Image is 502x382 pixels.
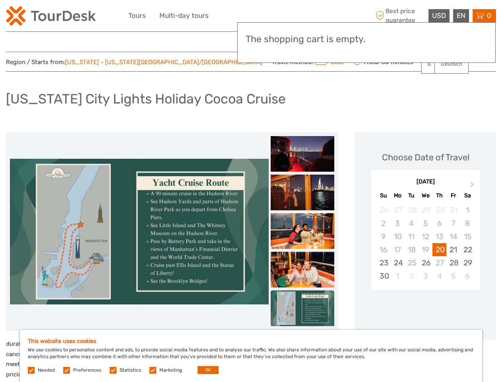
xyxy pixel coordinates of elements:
[460,230,474,243] div: Not available Saturday, November 15th, 2025
[376,269,390,283] div: Choose Sunday, November 30th, 2025
[460,243,474,256] div: Choose Saturday, November 22nd, 2025
[432,217,446,230] div: Not available Thursday, November 6th, 2025
[446,230,460,243] div: Not available Friday, November 14th, 2025
[198,366,219,374] button: OK
[432,269,446,283] div: Choose Thursday, December 4th, 2025
[391,203,405,216] div: Not available Monday, October 27th, 2025
[419,217,432,230] div: Not available Wednesday, November 5th, 2025
[405,256,419,269] div: Not available Tuesday, November 25th, 2025
[373,203,477,283] div: month 2025-11
[446,256,460,269] div: Choose Friday, November 28th, 2025
[20,330,482,382] div: We use cookies to personalise content and ads, to provide social media features and to analyse ou...
[65,58,262,66] a: [US_STATE] - [US_STATE][GEOGRAPHIC_DATA]/[GEOGRAPHIC_DATA]
[120,367,141,374] label: Statistics
[376,256,390,269] div: Choose Sunday, November 23rd, 2025
[446,217,460,230] div: Not available Friday, November 7th, 2025
[376,230,390,243] div: Not available Sunday, November 9th, 2025
[423,311,428,316] div: Loading...
[432,12,446,19] span: USD
[446,190,460,201] div: Fr
[376,243,390,256] div: Not available Sunday, November 16th, 2025
[73,367,101,374] label: Preferences
[432,203,446,216] div: Not available Thursday, October 30th, 2025
[128,10,146,21] a: Tours
[419,190,432,201] div: We
[405,230,419,243] div: Not available Tuesday, November 11th, 2025
[271,136,334,172] img: e1921da39744431ca8b86ab0dca5ec9d_slider_thumbnail.jpg
[10,159,269,304] img: 00f3ae7110cb43b8ae97216d2b8d090f_main_slider.jpg
[159,367,182,374] label: Marketing
[432,256,446,269] div: Not available Thursday, November 27th, 2025
[435,57,468,71] a: Deutsch
[486,12,492,19] span: 0
[419,256,432,269] div: Choose Wednesday, November 26th, 2025
[6,6,96,26] img: 2254-3441b4b5-4e5f-4d00-b396-31f1d84a6ebf_logo_small.png
[405,203,419,216] div: Not available Tuesday, October 28th, 2025
[6,58,262,66] span: Region / Starts from:
[405,269,419,283] div: Not available Tuesday, December 2nd, 2025
[460,203,474,216] div: Not available Saturday, November 1st, 2025
[419,203,432,216] div: Not available Wednesday, October 29th, 2025
[382,151,469,164] div: Choose Date of Travel
[159,10,209,21] a: Multi-day tours
[271,175,334,210] img: 6962617aeec647d9bb8f55b3e033a917_slider_thumbnail.jpg
[453,9,469,22] div: EN
[371,178,480,186] div: [DATE]
[446,269,460,283] div: Choose Friday, December 5th, 2025
[419,243,432,256] div: Not available Wednesday, November 19th, 2025
[376,190,390,201] div: Su
[6,91,286,107] h1: [US_STATE] City Lights Holiday Cocoa Cruise
[467,180,479,193] button: Next Month
[446,243,460,256] div: Choose Friday, November 21st, 2025
[271,213,334,249] img: 0f7be52052894410a9389be0572a735b_slider_thumbnail.jpg
[460,190,474,201] div: Sa
[374,7,426,24] span: Best price guarantee
[28,338,474,345] h5: This website uses cookies
[422,57,449,71] a: £
[419,269,432,283] div: Choose Wednesday, December 3rd, 2025
[432,190,446,201] div: Th
[460,269,474,283] div: Choose Saturday, December 6th, 2025
[405,243,419,256] div: Not available Tuesday, November 18th, 2025
[391,230,405,243] div: Not available Monday, November 10th, 2025
[460,256,474,269] div: Choose Saturday, November 29th, 2025
[460,217,474,230] div: Not available Saturday, November 8th, 2025
[38,367,55,374] label: Needed
[405,190,419,201] div: Tu
[376,203,390,216] div: Not available Sunday, October 26th, 2025
[432,243,446,256] div: Choose Thursday, November 20th, 2025
[271,252,334,288] img: 2f2abf01111a4210b61deda85dddc7c6_slider_thumbnail.jpg
[405,217,419,230] div: Not available Tuesday, November 4th, 2025
[246,34,487,45] h3: The shopping cart is empty.
[391,256,405,269] div: Choose Monday, November 24th, 2025
[391,190,405,201] div: Mo
[391,269,405,283] div: Choose Monday, December 1st, 2025
[391,217,405,230] div: Not available Monday, November 3rd, 2025
[391,243,405,256] div: Not available Monday, November 17th, 2025
[446,203,460,216] div: Not available Friday, October 31st, 2025
[271,290,334,326] img: 00f3ae7110cb43b8ae97216d2b8d090f_slider_thumbnail.jpg
[376,217,390,230] div: Not available Sunday, November 2nd, 2025
[432,230,446,243] div: Not available Thursday, November 13th, 2025
[419,230,432,243] div: Not available Wednesday, November 12th, 2025
[11,14,90,20] p: We're away right now. Please check back later!
[91,12,101,22] button: Open LiveChat chat widget
[313,58,344,66] a: Boat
